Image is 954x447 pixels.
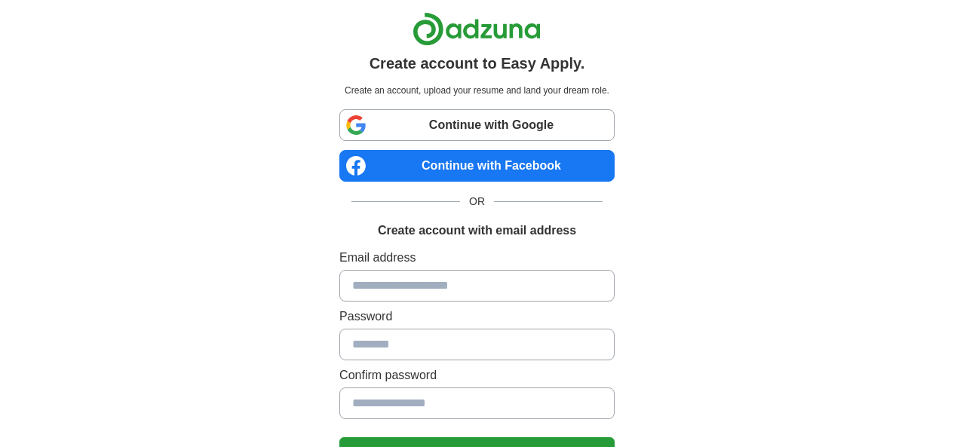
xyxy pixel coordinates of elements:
a: Continue with Facebook [339,150,615,182]
h1: Create account to Easy Apply. [370,52,585,75]
a: Continue with Google [339,109,615,141]
p: Create an account, upload your resume and land your dream role. [342,84,612,97]
label: Password [339,308,615,326]
h1: Create account with email address [378,222,576,240]
img: Adzuna logo [413,12,541,46]
label: Confirm password [339,366,615,384]
span: OR [460,194,494,210]
label: Email address [339,249,615,267]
